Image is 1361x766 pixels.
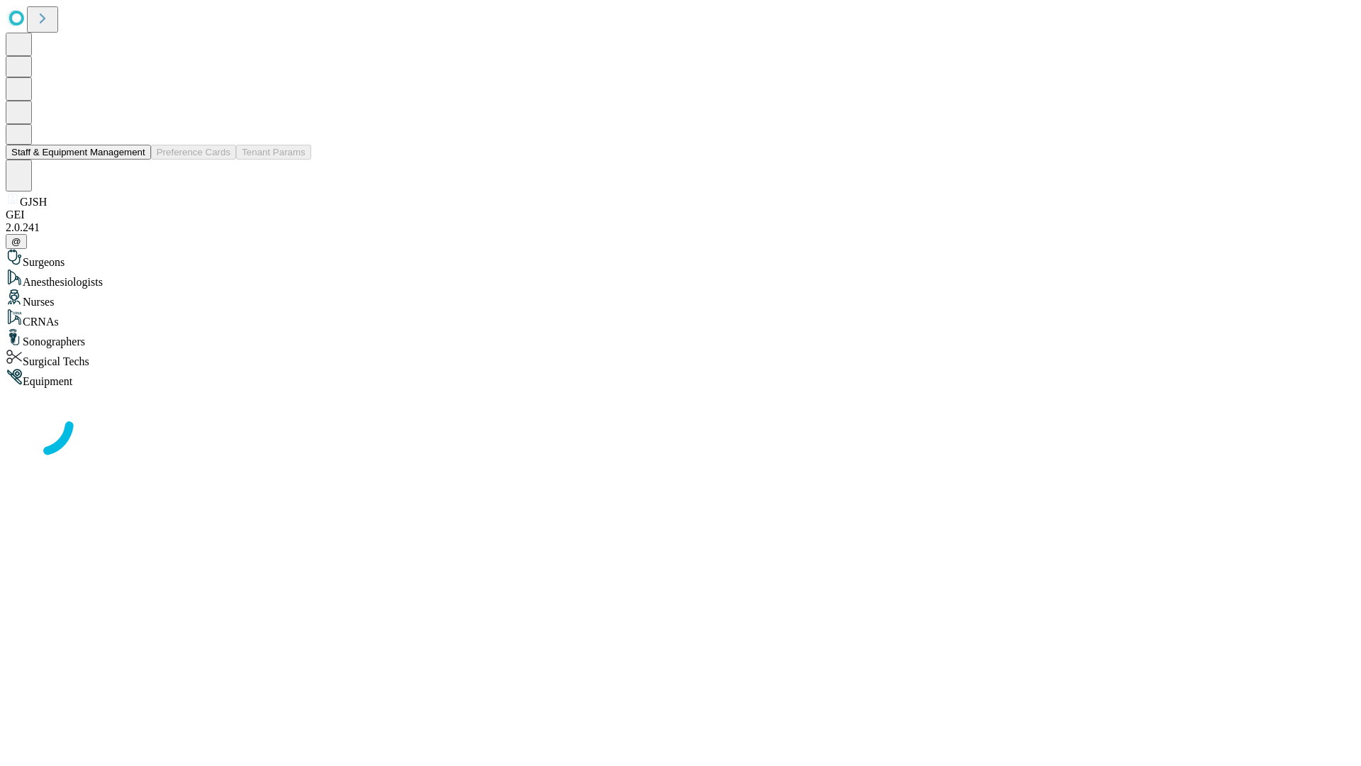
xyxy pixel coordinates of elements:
[6,309,1355,328] div: CRNAs
[6,145,151,160] button: Staff & Equipment Management
[6,221,1355,234] div: 2.0.241
[6,328,1355,348] div: Sonographers
[20,196,47,208] span: GJSH
[6,289,1355,309] div: Nurses
[6,234,27,249] button: @
[151,145,236,160] button: Preference Cards
[236,145,311,160] button: Tenant Params
[11,236,21,247] span: @
[6,348,1355,368] div: Surgical Techs
[6,269,1355,289] div: Anesthesiologists
[6,209,1355,221] div: GEI
[6,249,1355,269] div: Surgeons
[6,368,1355,388] div: Equipment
